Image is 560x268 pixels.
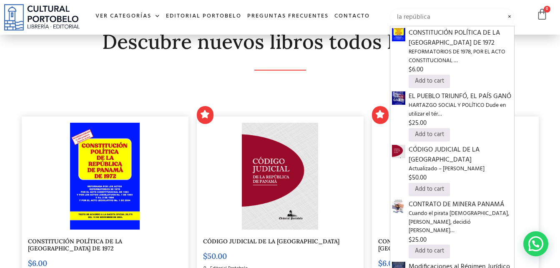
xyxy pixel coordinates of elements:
[409,173,427,183] bdi: 50.00
[203,238,339,245] a: CÓDIGO JUDICIAL DE LA [GEOGRAPHIC_DATA]
[163,8,244,25] a: Editorial Portobelo
[392,200,405,213] img: PORTADA FINAL (2)
[392,91,405,105] img: PORTADA EL TRIUNFO CURVAS
[409,28,512,75] a: CONSTITUCIÓN POLÍTICA DE LA [GEOGRAPHIC_DATA] DE 1972REFORMATORIOS DE 1978, POR EL ACTO CONSTITUC...
[409,200,512,210] span: CONTRATO DE MINERA PANAMÁ
[409,91,512,128] a: EL PUEBLO TRIUNFÓ, EL PAÍS GANÓHARTAZGO SOCIAL Y POLÍTICO Dude en utilizar el tér…$25.00
[409,210,512,235] span: Cuando el pirata [DEMOGRAPHIC_DATA], [PERSON_NAME], decidió [PERSON_NAME]…
[392,93,405,104] a: EL PUEBLO TRIUNFÓ, EL PAÍS GANÓ
[28,258,32,268] span: $
[28,238,122,252] a: CONSTITUCIÓN POLÍTICA DE LA [GEOGRAPHIC_DATA] DE 1972
[409,145,512,165] span: CÓDIGO JUDICIAL DE LA [GEOGRAPHIC_DATA]
[409,200,512,245] a: CONTRATO DE MINERA PANAMÁCuando el pirata [DEMOGRAPHIC_DATA], [PERSON_NAME], decidió [PERSON_NAME...
[523,231,548,256] div: WhatsApp contact
[409,235,412,245] span: $
[331,8,373,25] a: Contacto
[203,251,207,261] span: $
[22,31,539,53] h2: Descubre nuevos libros todos los días
[409,48,512,65] span: REFORMATORIOS DE 1978, POR EL ACTO CONSTITUCIONAL …
[392,145,405,158] img: CODIGO-JUDICIAL
[93,8,163,25] a: Ver Categorías
[28,258,47,268] bdi: 6.00
[409,91,512,101] span: EL PUEBLO TRIUNFÓ, EL PAÍS GANÓ
[392,28,405,41] img: PORTADA constitucion final cuvas_Mesa de trabajo 1
[544,6,550,13] span: 0
[409,65,412,75] span: $
[409,145,512,183] a: CÓDIGO JUDICIAL DE LA [GEOGRAPHIC_DATA]Actualizado – [PERSON_NAME]$50.00
[409,65,423,75] bdi: 6.00
[536,8,548,20] a: 0
[378,258,382,268] span: $
[409,183,450,196] a: Add to cart: “CÓDIGO JUDICIAL DE LA REPÚBLICA DE PANAMÁ”
[505,12,515,13] span: Limpiar
[378,238,472,252] a: CONSTITUCIÓN POLÍTICA DE LA [GEOGRAPHIC_DATA]
[409,128,450,142] a: Add to cart: “EL PUEBLO TRIUNFÓ, EL PAÍS GANÓ”
[409,165,512,173] span: Actualizado – [PERSON_NAME]
[409,118,427,128] bdi: 25.00
[392,146,405,157] a: CÓDIGO JUDICIAL DE LA REPÚBLICA DE PANAMÁ
[390,8,515,26] input: Búsqueda
[409,235,427,245] bdi: 25.00
[70,123,139,230] img: PORTADA constitucion final cuvas_Mesa de trabajo 1
[392,29,405,40] a: CONSTITUCIÓN POLÍTICA DE LA REPÚBLICA DE PANAMÁ DE 1972
[409,28,512,48] span: CONSTITUCIÓN POLÍTICA DE LA [GEOGRAPHIC_DATA] DE 1972
[378,258,397,268] bdi: 6.00
[244,8,331,25] a: Preguntas frecuentes
[242,123,319,230] img: CODIGO-JUDICIAL
[409,173,412,183] span: $
[409,101,512,119] span: HARTAZGO SOCIAL Y POLÍTICO Dude en utilizar el tér…
[392,201,405,212] a: CONTRATO DE MINERA PANAMÁ
[203,251,227,261] bdi: 50.00
[409,118,412,128] span: $
[409,75,450,88] a: Add to cart: “CONSTITUCIÓN POLÍTICA DE LA REPÚBLICA DE PANAMÁ DE 1972”
[409,245,450,258] a: Add to cart: “CONTRATO DE MINERA PANAMÁ”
